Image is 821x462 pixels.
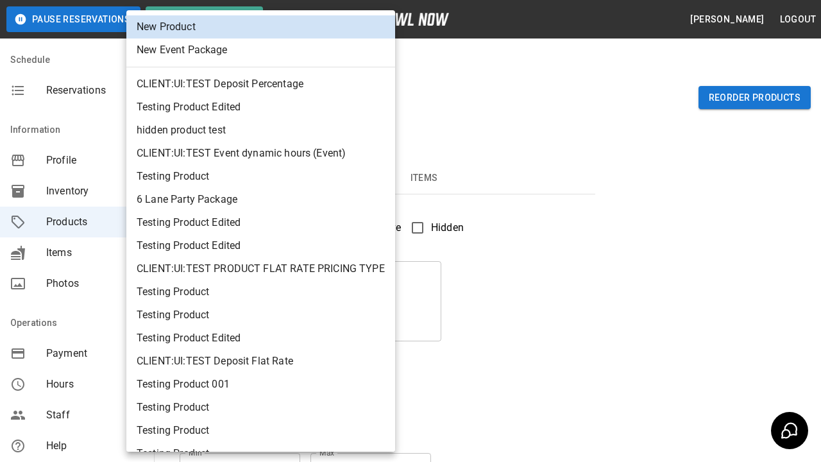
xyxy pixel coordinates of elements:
[126,373,395,396] li: Testing Product 001
[126,419,395,442] li: Testing Product
[126,211,395,234] li: Testing Product Edited
[126,327,395,350] li: Testing Product Edited
[126,165,395,188] li: Testing Product
[126,350,395,373] li: CLIENT:UI:TEST Deposit Flat Rate
[126,188,395,211] li: 6 Lane Party Package
[126,304,395,327] li: Testing Product
[126,15,395,38] li: New Product
[126,234,395,257] li: Testing Product Edited
[126,396,395,419] li: Testing Product
[126,96,395,119] li: Testing Product Edited
[126,73,395,96] li: CLIENT:UI:TEST Deposit Percentage
[126,119,395,142] li: hidden product test
[126,280,395,304] li: Testing Product
[126,142,395,165] li: CLIENT:UI:TEST Event dynamic hours (Event)
[126,257,395,280] li: CLIENT:UI:TEST PRODUCT FLAT RATE PRICING TYPE
[126,38,395,62] li: New Event Package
